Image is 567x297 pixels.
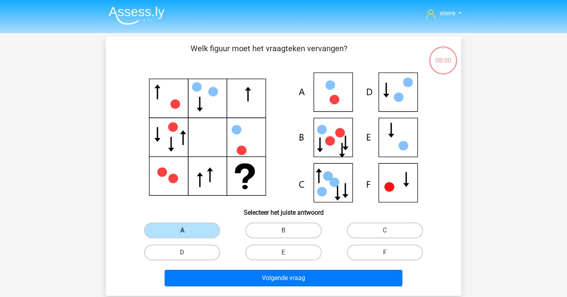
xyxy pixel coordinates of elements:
span: sterre [440,9,455,17]
label: E [245,245,321,260]
label: C [347,223,423,238]
label: D [144,245,220,260]
label: B [245,223,321,238]
h6: Selecteer het juiste antwoord [119,202,448,216]
button: Volgende vraag [165,270,403,286]
img: Assessly [109,6,165,25]
label: A [144,223,220,238]
a: sterre [423,9,465,18]
p: Welk figuur moet het vraagteken vervangen? [119,43,419,66]
label: F [347,245,423,260]
div: 08:00 [428,46,458,65]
